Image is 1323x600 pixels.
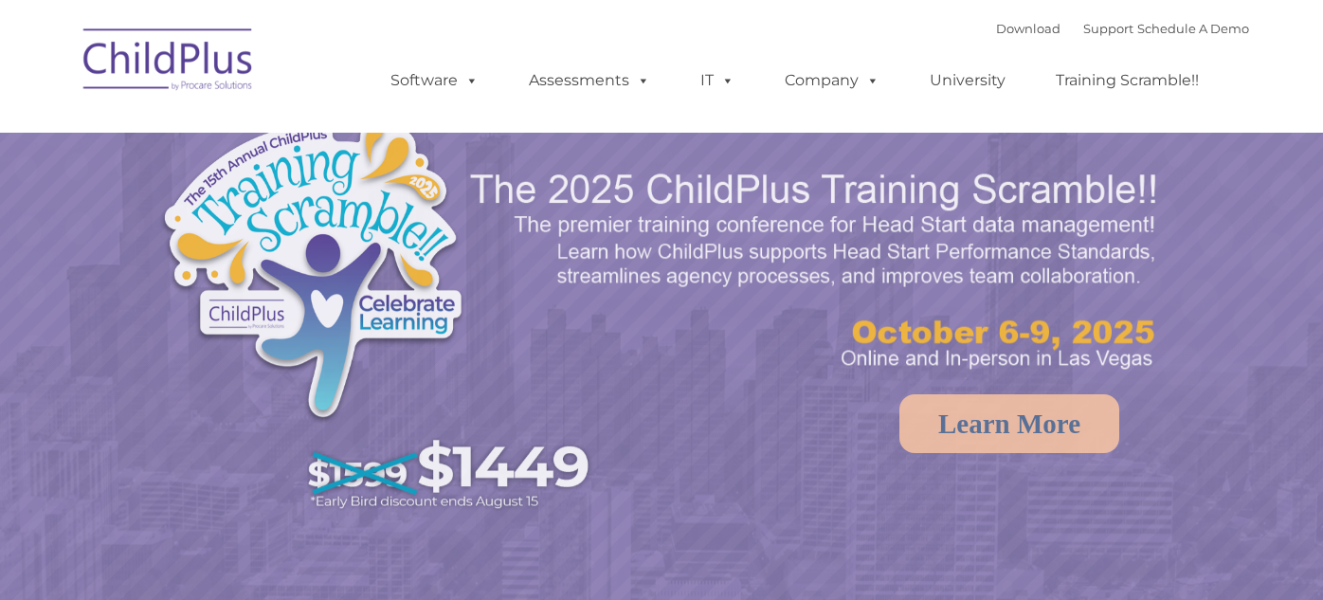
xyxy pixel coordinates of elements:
[1083,21,1133,36] a: Support
[899,394,1119,453] a: Learn More
[74,15,263,110] img: ChildPlus by Procare Solutions
[996,21,1060,36] a: Download
[766,62,898,100] a: Company
[372,62,498,100] a: Software
[911,62,1024,100] a: University
[681,62,753,100] a: IT
[1137,21,1249,36] a: Schedule A Demo
[996,21,1249,36] font: |
[510,62,669,100] a: Assessments
[1037,62,1218,100] a: Training Scramble!!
